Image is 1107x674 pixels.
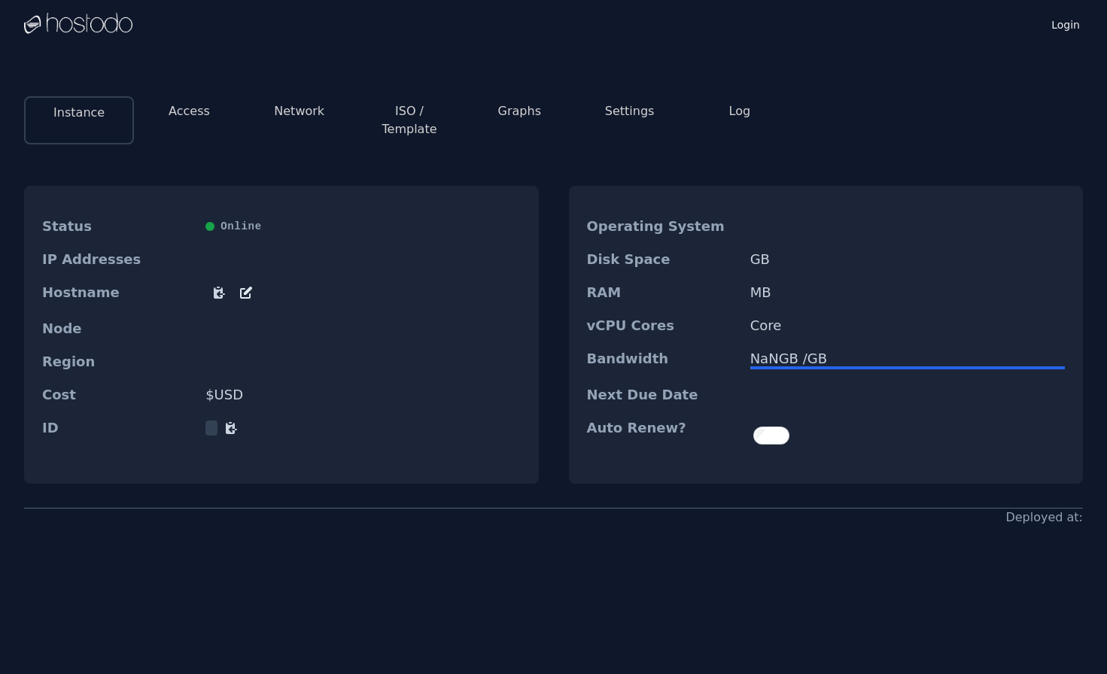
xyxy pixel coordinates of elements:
a: Login [1048,14,1083,32]
dt: RAM [587,285,738,300]
button: Access [169,102,210,120]
dt: Node [42,321,193,336]
div: Online [205,219,520,234]
dd: GB [750,252,1065,267]
button: ISO / Template [366,102,452,138]
div: NaN GB / GB [750,351,1065,366]
dt: Hostname [42,285,193,303]
img: Logo [24,13,132,35]
dt: Status [42,219,193,234]
dt: ID [42,420,193,436]
dt: Region [42,354,193,369]
button: Graphs [498,102,541,120]
dt: Operating System [587,219,738,234]
dd: $ USD [205,387,520,402]
dd: MB [750,285,1065,300]
dt: Next Due Date [587,387,738,402]
button: Settings [605,102,655,120]
button: Instance [53,104,105,122]
div: Deployed at: [1005,509,1083,527]
dt: IP Addresses [42,252,193,267]
dt: Cost [42,387,193,402]
button: Network [274,102,324,120]
dt: vCPU Cores [587,318,738,333]
dt: Disk Space [587,252,738,267]
button: Log [729,102,751,120]
dt: Bandwidth [587,351,738,369]
dt: Auto Renew? [587,420,738,451]
dd: Core [750,318,1065,333]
